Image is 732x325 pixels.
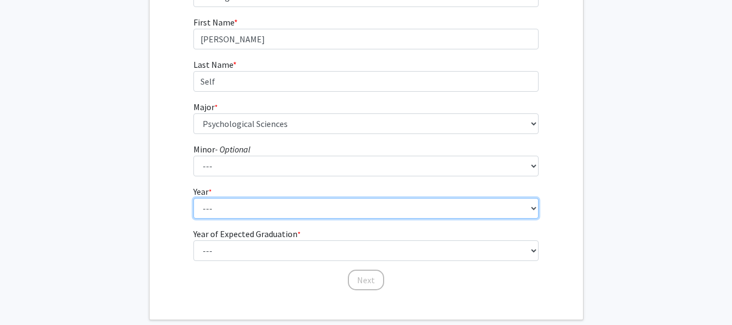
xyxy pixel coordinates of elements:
[193,100,218,113] label: Major
[215,144,250,155] i: - Optional
[193,143,250,156] label: Minor
[193,59,233,70] span: Last Name
[8,276,46,317] iframe: Chat
[193,185,212,198] label: Year
[348,270,384,290] button: Next
[193,17,234,28] span: First Name
[193,227,301,240] label: Year of Expected Graduation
